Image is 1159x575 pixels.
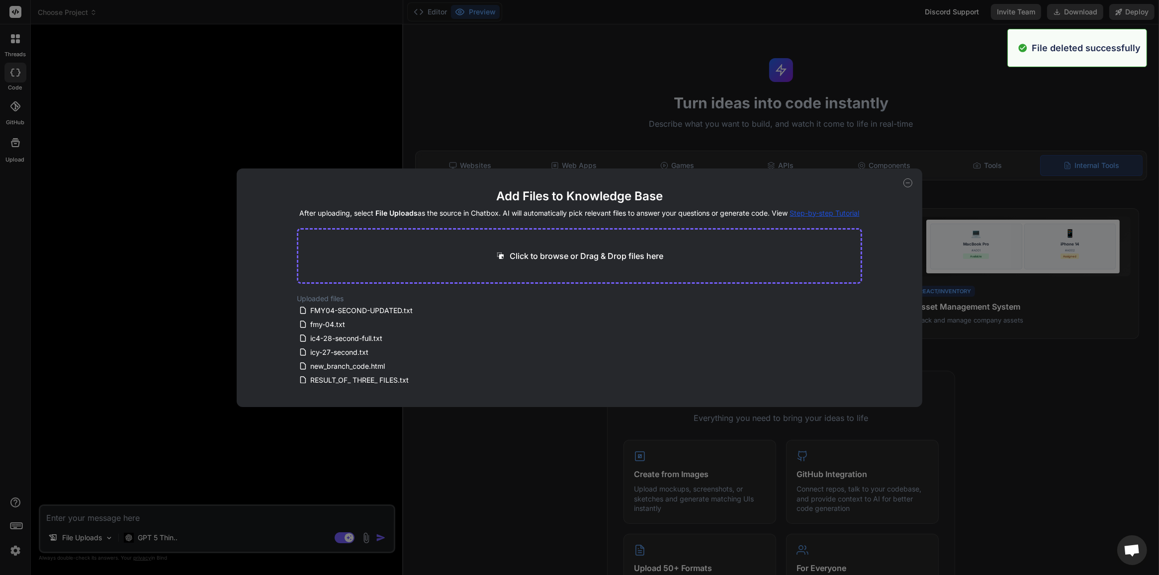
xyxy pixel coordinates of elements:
[790,209,859,217] span: Step-by-step Tutorial
[1117,535,1147,565] div: Open chat
[309,305,414,317] span: FMY04-SECOND-UPDATED.txt
[1032,41,1141,55] p: File deleted successfully
[1018,41,1028,55] img: alert
[297,294,862,304] h2: Uploaded files
[375,209,418,217] span: File Uploads
[309,319,346,330] span: fmy-04.txt
[309,374,410,386] span: RESULT_OF_ THREE_ FILES.txt
[309,360,386,372] span: new_branch_code.html
[510,250,663,262] p: Click to browse or Drag & Drop files here
[309,346,369,358] span: icy-27-second.txt
[297,208,862,218] h4: After uploading, select as the source in Chatbox. AI will automatically pick relevant files to an...
[297,188,862,204] h2: Add Files to Knowledge Base
[309,332,383,344] span: ic4-28-second-full.txt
